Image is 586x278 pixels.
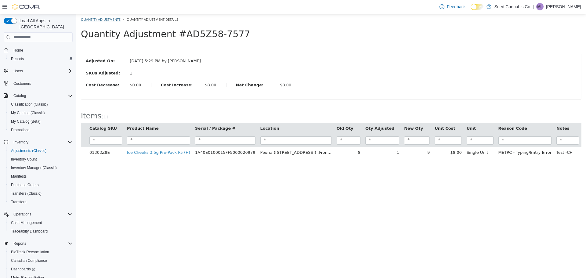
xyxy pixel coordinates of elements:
[11,67,25,75] button: Users
[9,147,73,154] span: Adjustments (Classic)
[11,56,24,61] span: Reports
[11,128,30,132] span: Promotions
[533,3,534,10] p: |
[13,93,26,98] span: Catalog
[1,210,75,218] button: Operations
[80,68,124,74] label: Cost Increase:
[9,156,73,163] span: Inventory Count
[11,174,27,179] span: Manifests
[9,248,52,256] a: BioTrack Reconciliation
[11,47,26,54] a: Home
[25,100,32,106] small: ( )
[9,219,73,226] span: Cash Management
[11,110,45,115] span: My Catalog (Classic)
[11,267,35,272] span: Dashboards
[9,257,49,264] a: Canadian Compliance
[51,136,114,141] a: Ice Cheeks 3.5g Pre-Pack F5 (H)
[9,126,32,134] a: Promotions
[11,250,49,255] span: BioTrack Reconciliation
[6,181,75,189] button: Purchase Orders
[11,139,31,146] button: Inventory
[9,109,47,117] a: My Catalog (Classic)
[11,211,73,218] span: Operations
[11,165,57,170] span: Inventory Manager (Classic)
[70,68,80,74] label: |
[546,3,581,10] p: [PERSON_NAME]
[13,241,26,246] span: Reports
[9,126,73,134] span: Promotions
[422,111,452,117] button: Reason Code
[6,248,75,256] button: BioTrack Reconciliation
[388,133,420,144] td: Single Unit
[1,46,75,55] button: Home
[5,68,49,74] label: Cost Decrease:
[287,133,325,144] td: 1
[356,133,388,144] td: $8.00
[480,111,494,117] button: Notes
[11,92,28,99] button: Catalog
[5,56,49,62] label: SKUs Adjusted:
[9,55,26,63] a: Reports
[437,1,468,13] a: Feedback
[390,111,401,117] button: Unit
[11,258,47,263] span: Canadian Compliance
[9,190,44,197] a: Transfers (Classic)
[9,173,73,180] span: Manifests
[11,92,73,99] span: Catalog
[6,146,75,155] button: Adjustments (Classic)
[537,3,543,10] span: ML
[6,198,75,206] button: Transfers
[9,181,73,189] span: Purchase Orders
[9,118,43,125] a: My Catalog (Beta)
[13,48,23,53] span: Home
[11,148,46,153] span: Adjustments (Classic)
[6,218,75,227] button: Cash Management
[9,257,73,264] span: Canadian Compliance
[144,68,155,74] label: |
[9,265,38,273] a: Dashboards
[6,164,75,172] button: Inventory Manager (Classic)
[11,119,41,124] span: My Catalog (Beta)
[5,15,174,25] span: Quantity Adjustment #AD5Z58-7577
[11,46,73,54] span: Home
[6,155,75,164] button: Inventory Count
[50,3,102,8] span: Quantity Adjustment Details
[184,111,204,117] button: Location
[5,3,44,8] a: Quantity Adjustments
[6,172,75,181] button: Manifests
[9,198,73,206] span: Transfers
[49,44,132,50] div: [DATE] 5:29 PM by [PERSON_NAME]
[9,156,39,163] a: Inventory Count
[9,265,73,273] span: Dashboards
[6,126,75,134] button: Promotions
[471,4,483,10] input: Dark Mode
[11,67,73,75] span: Users
[6,256,75,265] button: Canadian Compliance
[53,68,65,74] div: $0.00
[9,228,50,235] a: Traceabilty Dashboard
[9,219,44,226] a: Cash Management
[1,67,75,75] button: Users
[11,229,48,234] span: Traceabilty Dashboard
[11,220,42,225] span: Cash Management
[420,133,478,144] td: METRC - Typing/Entry Error
[53,56,128,62] div: 1
[13,212,31,217] span: Operations
[1,92,75,100] button: Catalog
[128,68,140,74] div: $8.00
[6,100,75,109] button: Classification (Classic)
[11,139,73,146] span: Inventory
[155,68,199,74] label: Net Change:
[11,182,39,187] span: Purchase Orders
[9,147,49,154] a: Adjustments (Classic)
[6,189,75,198] button: Transfers (Classic)
[9,181,41,189] a: Purchase Orders
[358,111,380,117] button: Unit Cost
[51,111,84,117] button: Product Name
[11,240,73,247] span: Reports
[9,118,73,125] span: My Catalog (Beta)
[6,227,75,236] button: Traceabilty Dashboard
[119,111,161,117] button: Serial / Package #
[9,198,29,206] a: Transfers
